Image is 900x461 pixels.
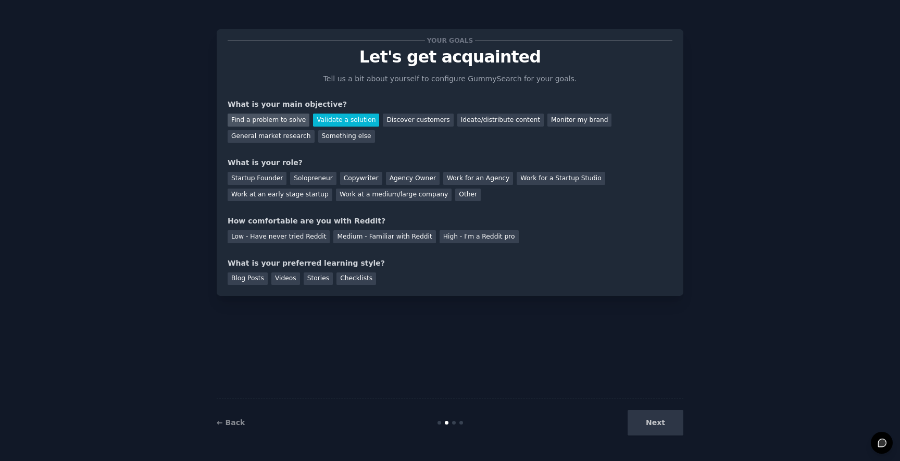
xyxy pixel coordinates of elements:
div: Monitor my brand [547,114,611,127]
div: Videos [271,272,300,285]
div: Blog Posts [228,272,268,285]
p: Let's get acquainted [228,48,672,66]
div: Other [455,189,481,202]
div: How comfortable are you with Reddit? [228,216,672,227]
span: Your goals [425,35,475,46]
div: High - I'm a Reddit pro [440,230,519,243]
div: Medium - Familiar with Reddit [333,230,435,243]
div: General market research [228,130,315,143]
div: Startup Founder [228,172,286,185]
a: ← Back [217,418,245,427]
div: Work for an Agency [443,172,513,185]
div: What is your preferred learning style? [228,258,672,269]
div: Find a problem to solve [228,114,309,127]
div: Work at a medium/large company [336,189,452,202]
div: Checklists [336,272,376,285]
div: Stories [304,272,333,285]
div: Work for a Startup Studio [517,172,605,185]
div: Copywriter [340,172,382,185]
div: Agency Owner [386,172,440,185]
div: What is your role? [228,157,672,168]
div: Discover customers [383,114,453,127]
div: Validate a solution [313,114,379,127]
div: Work at an early stage startup [228,189,332,202]
div: Ideate/distribute content [457,114,544,127]
div: Solopreneur [290,172,336,185]
div: Something else [318,130,375,143]
p: Tell us a bit about yourself to configure GummySearch for your goals. [319,73,581,84]
div: Low - Have never tried Reddit [228,230,330,243]
div: What is your main objective? [228,99,672,110]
